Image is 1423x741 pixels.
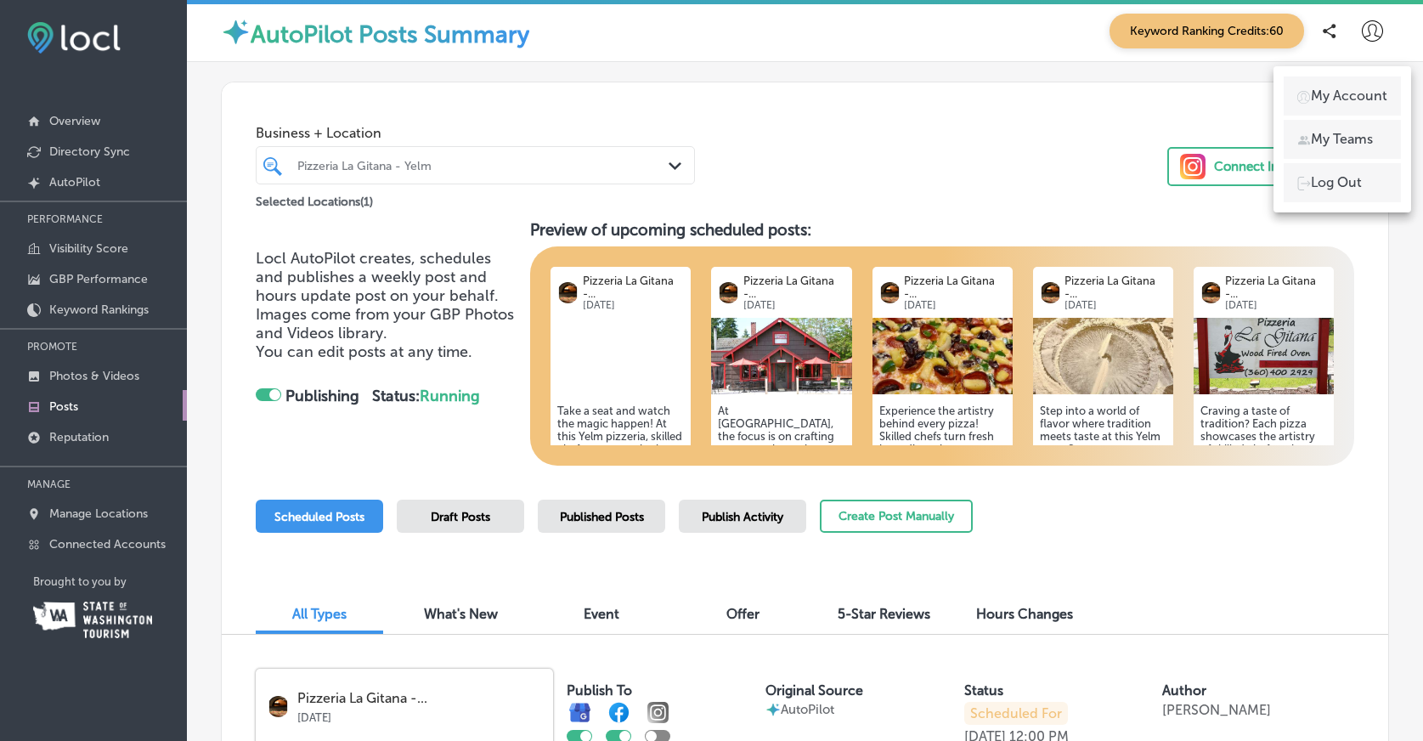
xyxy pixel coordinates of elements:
[33,602,152,638] img: Washington Tourism
[1311,129,1373,150] p: My Teams
[1284,120,1401,159] a: My Teams
[49,537,166,552] p: Connected Accounts
[49,144,130,159] p: Directory Sync
[33,575,187,588] p: Brought to you by
[49,369,139,383] p: Photos & Videos
[49,430,109,444] p: Reputation
[27,22,121,54] img: fda3e92497d09a02dc62c9cd864e3231.png
[49,175,100,189] p: AutoPilot
[49,272,148,286] p: GBP Performance
[49,303,149,317] p: Keyword Rankings
[1284,163,1401,202] a: Log Out
[1311,86,1387,106] p: My Account
[1284,76,1401,116] a: My Account
[49,241,128,256] p: Visibility Score
[49,114,100,128] p: Overview
[1311,173,1362,193] p: Log Out
[49,399,78,414] p: Posts
[49,506,148,521] p: Manage Locations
